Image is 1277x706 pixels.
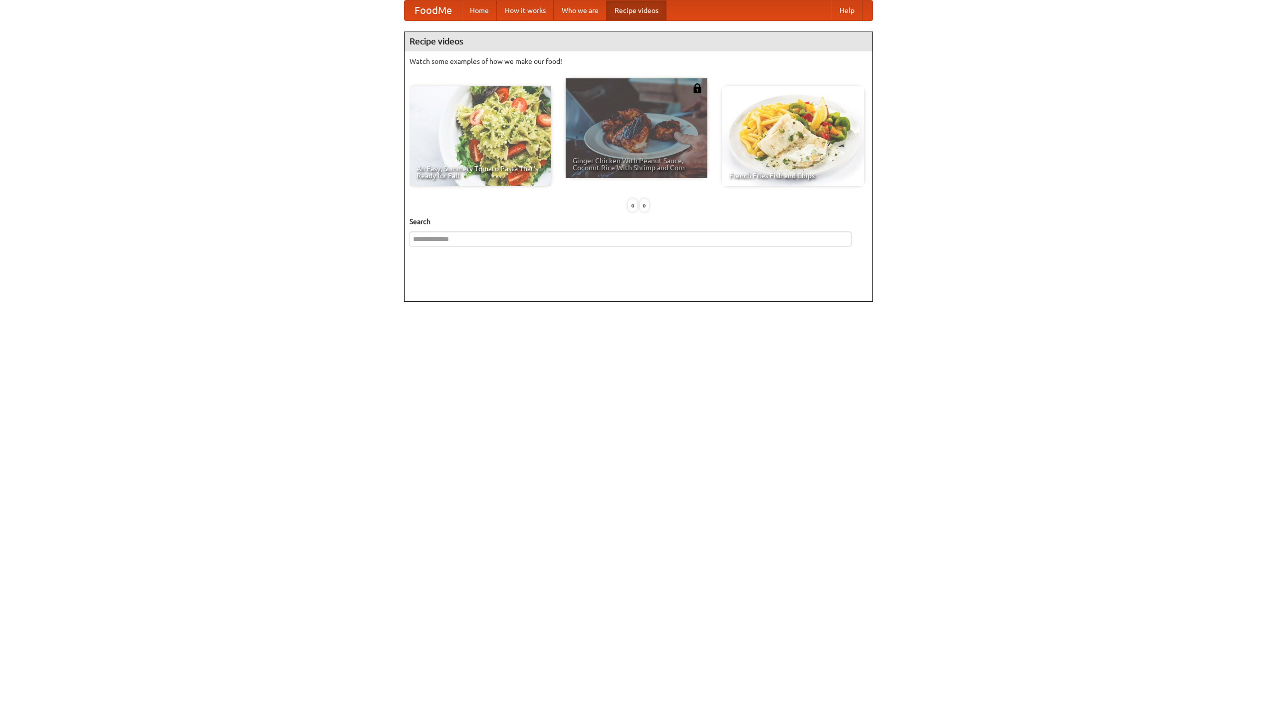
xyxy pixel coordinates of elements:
[607,0,666,20] a: Recipe videos
[497,0,554,20] a: How it works
[692,83,702,93] img: 483408.png
[640,199,649,212] div: »
[405,0,462,20] a: FoodMe
[410,56,867,66] p: Watch some examples of how we make our food!
[405,31,872,51] h4: Recipe videos
[462,0,497,20] a: Home
[410,86,551,186] a: An Easy, Summery Tomato Pasta That's Ready for Fall
[554,0,607,20] a: Who we are
[417,165,544,179] span: An Easy, Summery Tomato Pasta That's Ready for Fall
[628,199,637,212] div: «
[722,86,864,186] a: French Fries Fish and Chips
[832,0,862,20] a: Help
[410,217,867,227] h5: Search
[729,172,857,179] span: French Fries Fish and Chips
